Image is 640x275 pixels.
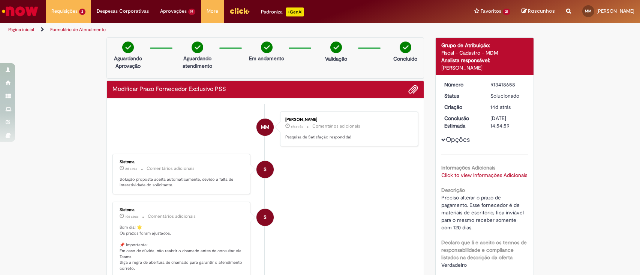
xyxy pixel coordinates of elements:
[439,92,485,100] dt: Status
[120,208,244,212] div: Sistema
[256,209,274,226] div: System
[441,64,528,71] div: [PERSON_NAME]
[120,177,244,188] p: Solução proposta aceita automaticamente, devido a falta de interatividade do solicitante.
[125,166,137,171] span: 2d atrás
[207,7,218,15] span: More
[330,42,342,53] img: check-circle-green.png
[160,7,187,15] span: Aprovações
[490,103,525,111] div: 14/08/2025 16:42:05
[261,42,273,53] img: check-circle-green.png
[400,42,411,53] img: check-circle-green.png
[51,7,78,15] span: Requisições
[441,56,528,64] div: Analista responsável:
[481,7,501,15] span: Favoritos
[408,85,418,94] button: Adicionar anexos
[188,9,196,15] span: 19
[122,42,134,53] img: check-circle-green.png
[439,114,485,129] dt: Conclusão Estimada
[125,214,138,219] span: 10d atrás
[285,134,410,140] p: Pesquisa de Satisfação respondida!
[110,55,146,70] p: Aguardando Aprovação
[441,42,528,49] div: Grupo de Atribuição:
[503,9,510,15] span: 21
[97,7,149,15] span: Despesas Corporativas
[441,164,495,171] b: Informações Adicionais
[441,262,467,268] span: Verdadeiro
[120,160,244,164] div: Sistema
[286,7,304,16] p: +GenAi
[264,208,267,226] span: S
[441,187,465,193] b: Descrição
[291,124,303,129] time: 28/08/2025 09:13:55
[179,55,216,70] p: Aguardando atendimento
[490,92,525,100] div: Solucionado
[441,239,527,261] b: Declaro que li e aceito os termos de responsabilidade e compliance listados na descrição da oferta
[441,49,528,56] div: Fiscal - Cadastro - MDM
[112,86,226,93] h2: Modificar Prazo Fornecedor Exclusivo PSS Histórico de tíquete
[192,42,203,53] img: check-circle-green.png
[1,4,39,19] img: ServiceNow
[261,118,269,136] span: MM
[249,55,284,62] p: Em andamento
[439,103,485,111] dt: Criação
[490,81,525,88] div: R13418658
[528,7,555,15] span: Rascunhos
[585,9,592,13] span: MM
[125,166,137,171] time: 26/08/2025 17:54:59
[50,27,106,33] a: Formulário de Atendimento
[441,194,525,231] span: Preciso alterar o prazo de pagamento. Esse fornecedor é de materiais de escritório, fica inviável...
[490,104,511,110] time: 14/08/2025 16:42:05
[261,7,304,16] div: Padroniza
[256,119,274,136] div: Matheus Lobo Matos
[256,161,274,178] div: System
[312,123,360,129] small: Comentários adicionais
[285,117,410,122] div: [PERSON_NAME]
[490,114,525,129] div: [DATE] 14:54:59
[8,27,34,33] a: Página inicial
[79,9,85,15] span: 2
[147,165,195,172] small: Comentários adicionais
[325,55,347,62] p: Validação
[522,8,555,15] a: Rascunhos
[393,55,417,62] p: Concluído
[439,81,485,88] dt: Número
[125,214,138,219] time: 19/08/2025 10:54:59
[490,104,511,110] span: 14d atrás
[597,8,634,14] span: [PERSON_NAME]
[6,23,421,37] ul: Trilhas de página
[441,172,527,178] a: Click to view Informações Adicionais
[229,5,250,16] img: click_logo_yellow_360x200.png
[264,161,267,178] span: S
[148,213,196,220] small: Comentários adicionais
[291,124,303,129] span: 6h atrás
